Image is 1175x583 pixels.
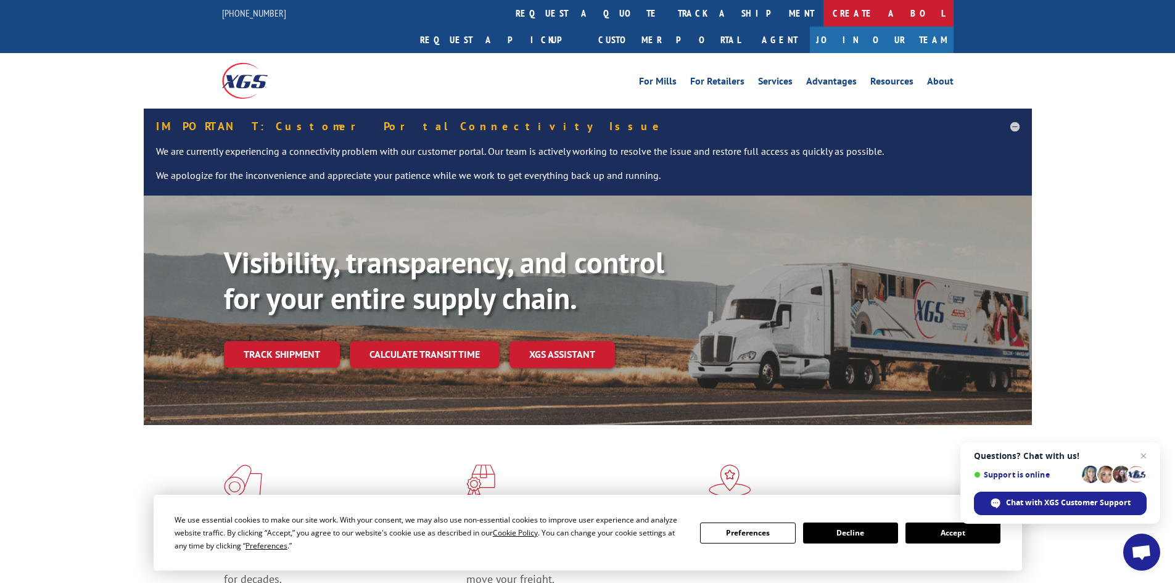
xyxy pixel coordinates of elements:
[974,451,1147,461] span: Questions? Chat with us!
[224,465,262,497] img: xgs-icon-total-supply-chain-intelligence-red
[870,76,913,90] a: Resources
[493,527,538,538] span: Cookie Policy
[156,168,1020,183] p: We apologize for the inconvenience and appreciate your patience while we work to get everything b...
[806,76,857,90] a: Advantages
[974,492,1147,515] div: Chat with XGS Customer Support
[156,144,1020,169] p: We are currently experiencing a connectivity problem with our customer portal. Our team is active...
[589,27,749,53] a: Customer Portal
[222,7,286,19] a: [PHONE_NUMBER]
[350,341,500,368] a: Calculate transit time
[639,76,677,90] a: For Mills
[245,540,287,551] span: Preferences
[690,76,744,90] a: For Retailers
[810,27,954,53] a: Join Our Team
[700,523,795,544] button: Preferences
[709,542,936,571] span: Our agile distribution network gives you nationwide inventory management on demand.
[175,513,685,552] div: We use essential cookies to make our site work. With your consent, we may also use non-essential ...
[974,470,1078,479] span: Support is online
[803,523,898,544] button: Decline
[905,523,1000,544] button: Accept
[154,495,1022,571] div: Cookie Consent Prompt
[758,76,793,90] a: Services
[224,243,664,317] b: Visibility, transparency, and control for your entire supply chain.
[224,341,340,367] a: Track shipment
[411,27,589,53] a: Request a pickup
[927,76,954,90] a: About
[1123,534,1160,571] div: Open chat
[749,27,810,53] a: Agent
[156,121,1020,132] h5: IMPORTANT: Customer Portal Connectivity Issue
[466,465,495,497] img: xgs-icon-focused-on-flooring-red
[709,465,751,497] img: xgs-icon-flagship-distribution-model-red
[1136,449,1151,463] span: Close chat
[509,341,615,368] a: XGS ASSISTANT
[1006,497,1131,508] span: Chat with XGS Customer Support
